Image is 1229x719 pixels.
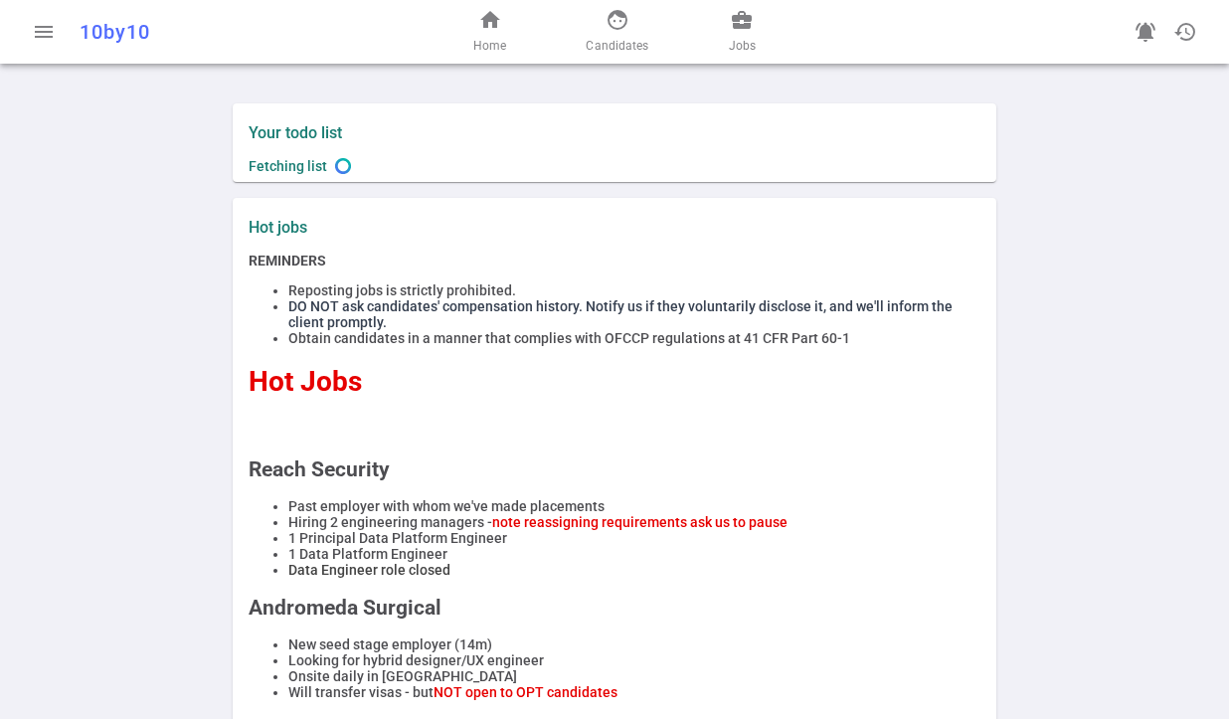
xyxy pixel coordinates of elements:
li: Will transfer visas - but [288,684,980,700]
span: Hot Jobs [249,365,362,398]
button: Open history [1165,12,1205,52]
span: history [1173,20,1197,44]
span: Data Engineer role closed [288,562,450,578]
li: Looking for hybrid designer/UX engineer [288,652,980,668]
span: NOT open to OPT candidates [434,684,617,700]
div: 10by10 [80,20,402,44]
h2: Andromeda Surgical [249,596,980,620]
li: New seed stage employer (14m) [288,636,980,652]
h2: Reach Security [249,457,980,481]
span: notifications_active [1134,20,1157,44]
li: Onsite daily in [GEOGRAPHIC_DATA] [288,668,980,684]
li: Hiring 2 engineering managers - [288,514,980,530]
span: Home [473,36,506,56]
label: Hot jobs [249,218,607,237]
li: Obtain candidates in a manner that complies with OFCCP regulations at 41 CFR Part 60-1 [288,330,980,346]
span: home [478,8,502,32]
span: Jobs [729,36,756,56]
a: Go to see announcements [1126,12,1165,52]
li: Reposting jobs is strictly prohibited. [288,282,980,298]
button: Open menu [24,12,64,52]
li: 1 Data Platform Engineer [288,546,980,562]
li: 1 Principal Data Platform Engineer [288,530,980,546]
span: Fetching list [249,158,327,174]
span: business_center [730,8,754,32]
span: note reassigning requirements ask us to pause [492,514,788,530]
a: Home [473,8,506,56]
strong: REMINDERS [249,253,326,269]
label: Your todo list [249,123,980,142]
a: Candidates [586,8,648,56]
span: DO NOT ask candidates' compensation history. Notify us if they voluntarily disclose it, and we'll... [288,298,953,330]
span: menu [32,20,56,44]
a: Jobs [729,8,756,56]
span: face [606,8,629,32]
span: Candidates [586,36,648,56]
li: Past employer with whom we've made placements [288,498,980,514]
